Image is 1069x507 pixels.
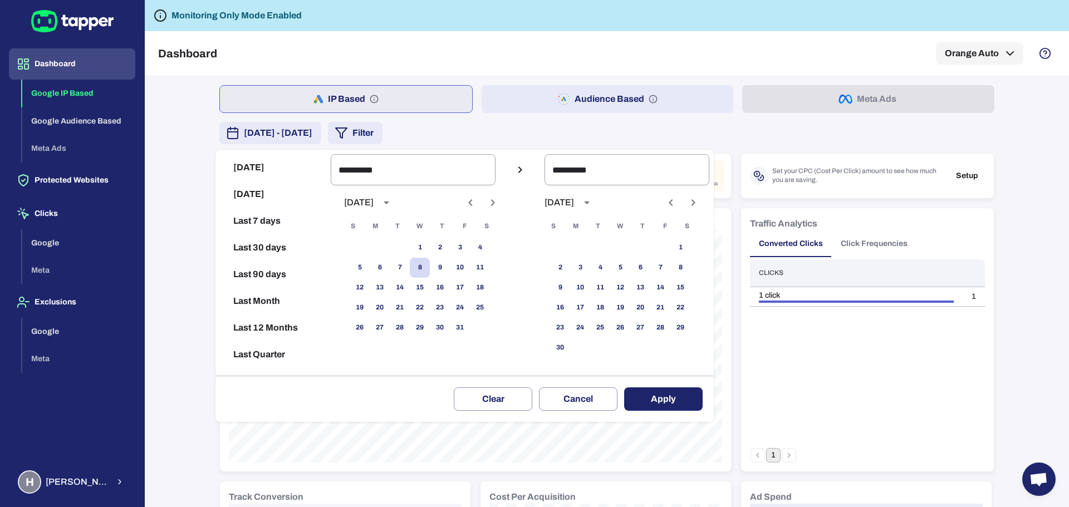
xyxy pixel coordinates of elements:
span: Thursday [432,215,452,238]
button: 7 [650,258,670,278]
button: [DATE] [220,154,326,181]
button: 19 [610,298,630,318]
button: 26 [350,318,370,338]
span: Tuesday [588,215,608,238]
button: Last 90 days [220,261,326,288]
span: Saturday [677,215,697,238]
button: Apply [624,387,703,411]
button: 13 [370,278,390,298]
button: 8 [410,258,430,278]
button: 28 [650,318,670,338]
button: 10 [570,278,590,298]
button: 14 [390,278,410,298]
button: 14 [650,278,670,298]
span: Friday [454,215,474,238]
button: 5 [350,258,370,278]
button: 21 [390,298,410,318]
button: 20 [630,298,650,318]
div: [DATE] [545,197,574,208]
div: [DATE] [344,197,374,208]
button: 7 [390,258,410,278]
button: Reset [220,368,326,395]
button: 27 [370,318,390,338]
button: 30 [430,318,450,338]
span: Wednesday [610,215,630,238]
button: 18 [470,278,490,298]
button: 9 [550,278,570,298]
span: Monday [365,215,385,238]
button: Next month [483,193,502,212]
button: 25 [590,318,610,338]
button: 24 [450,298,470,318]
button: 23 [430,298,450,318]
button: 30 [550,338,570,358]
button: Previous month [461,193,480,212]
button: 15 [410,278,430,298]
button: 13 [630,278,650,298]
button: 21 [650,298,670,318]
button: Last Month [220,288,326,314]
button: 5 [610,258,630,278]
button: 31 [450,318,470,338]
button: 2 [550,258,570,278]
span: Tuesday [388,215,408,238]
button: Last 30 days [220,234,326,261]
button: 10 [450,258,470,278]
button: 17 [570,298,590,318]
button: Last 7 days [220,208,326,234]
span: Monday [566,215,586,238]
span: Wednesday [410,215,430,238]
button: 3 [450,238,470,258]
button: 29 [410,318,430,338]
button: 8 [670,258,690,278]
button: 25 [470,298,490,318]
button: 19 [350,298,370,318]
span: Thursday [632,215,653,238]
button: calendar view is open, switch to year view [577,193,596,212]
button: 2 [430,238,450,258]
button: 24 [570,318,590,338]
button: Clear [454,387,532,411]
span: Sunday [543,215,563,238]
button: 28 [390,318,410,338]
button: 4 [470,238,490,258]
button: 16 [550,298,570,318]
button: 17 [450,278,470,298]
span: Friday [655,215,675,238]
button: 1 [670,238,690,258]
button: 22 [410,298,430,318]
button: [DATE] [220,181,326,208]
button: Previous month [661,193,680,212]
div: Open chat [1022,462,1056,496]
button: 26 [610,318,630,338]
button: Cancel [539,387,617,411]
button: 9 [430,258,450,278]
span: Sunday [343,215,363,238]
button: 11 [470,258,490,278]
button: 6 [630,258,650,278]
button: 11 [590,278,610,298]
button: 20 [370,298,390,318]
button: 12 [610,278,630,298]
button: 23 [550,318,570,338]
button: 1 [410,238,430,258]
button: 27 [630,318,650,338]
button: 15 [670,278,690,298]
button: Next month [684,193,703,212]
button: 16 [430,278,450,298]
button: 18 [590,298,610,318]
button: 3 [570,258,590,278]
button: Last Quarter [220,341,326,368]
button: 12 [350,278,370,298]
button: Last 12 Months [220,314,326,341]
button: calendar view is open, switch to year view [377,193,396,212]
button: 4 [590,258,610,278]
button: 6 [370,258,390,278]
span: Saturday [477,215,497,238]
button: 22 [670,298,690,318]
button: 29 [670,318,690,338]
